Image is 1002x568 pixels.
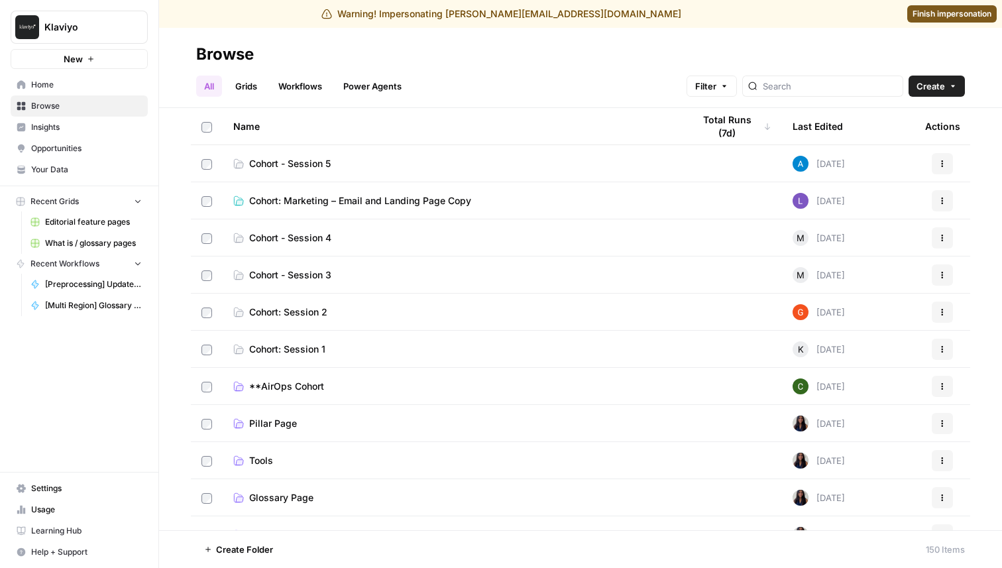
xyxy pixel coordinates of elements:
a: Learning Hub [11,520,148,541]
a: All [196,76,222,97]
span: Create [917,80,945,93]
div: [DATE] [793,527,845,543]
span: Insights [31,121,142,133]
a: Browse [11,95,148,117]
a: Home [11,74,148,95]
img: rox323kbkgutb4wcij4krxobkpon [793,453,808,469]
div: [DATE] [793,230,845,246]
span: Tools [249,454,273,467]
div: [DATE] [793,267,845,283]
a: Power Agents [335,76,410,97]
img: Klaviyo Logo [15,15,39,39]
span: Cohort: Session 2 [249,306,327,319]
button: New [11,49,148,69]
span: Learning Hub [31,525,142,537]
div: Warning! Impersonating [PERSON_NAME][EMAIL_ADDRESS][DOMAIN_NAME] [321,7,681,21]
a: Cohort - Session 4 [233,231,672,245]
span: [Preprocessing] Update SSOT [45,278,142,290]
img: o3cqybgnmipr355j8nz4zpq1mc6x [793,156,808,172]
button: Create [909,76,965,97]
span: Create Folder [216,543,273,556]
div: Total Runs (7d) [693,108,771,144]
img: ep2s7dd3ojhp11nu5ayj08ahj9gv [793,304,808,320]
img: 14qrvic887bnlg6dzgoj39zarp80 [793,378,808,394]
img: rox323kbkgutb4wcij4krxobkpon [793,490,808,506]
span: Recent Grids [30,196,79,207]
div: [DATE] [793,304,845,320]
div: [DATE] [793,341,845,357]
span: Editorial feature pages [45,216,142,228]
button: Filter [687,76,737,97]
a: Cohort: Session 1 [233,343,672,356]
div: [DATE] [793,416,845,431]
a: Your Data [11,159,148,180]
span: Recent Workflows [30,258,99,270]
a: Cohort - Session 3 [233,268,672,282]
img: rox323kbkgutb4wcij4krxobkpon [793,527,808,543]
img: 3v5gupj0m786yzjvk4tudrexhntl [793,193,808,209]
a: Cohort: Session 2 [233,306,672,319]
span: M [797,231,805,245]
a: Glossary Page [233,491,672,504]
a: Cohort - Session 5 [233,157,672,170]
a: Settings [11,478,148,499]
div: Name [233,108,672,144]
div: [DATE] [793,378,845,394]
a: **AirOps Cohort [233,380,672,393]
button: Create Folder [196,539,281,560]
div: [DATE] [793,156,845,172]
span: Finish impersonation [913,8,991,20]
a: Cohort: Marketing – Email and Landing Page Copy [233,194,672,207]
div: [DATE] [793,490,845,506]
div: Actions [925,108,960,144]
a: Finish impersonation [907,5,997,23]
span: New [64,52,83,66]
img: rox323kbkgutb4wcij4krxobkpon [793,416,808,431]
button: Workspace: Klaviyo [11,11,148,44]
span: Help + Support [31,546,142,558]
span: Your Data [31,164,142,176]
span: Settings [31,483,142,494]
span: Cohort: Session 1 [249,343,325,356]
div: Browse [196,44,254,65]
span: M [797,268,805,282]
a: [Preprocessing] Update SSOT [25,274,148,295]
span: **AirOps Cohort [249,380,324,393]
span: Filter [695,80,716,93]
a: Grids [227,76,265,97]
span: Browse [31,100,142,112]
button: Help + Support [11,541,148,563]
span: Cohort - Session 5 [249,157,331,170]
span: Opportunities [31,142,142,154]
a: What is / glossary pages [25,233,148,254]
span: Usage [31,504,142,516]
a: Workflows [270,76,330,97]
a: PMM Briefs [233,528,672,541]
span: Glossary Page [249,491,313,504]
span: [Multi Region] Glossary Page [45,300,142,312]
span: Cohort: Marketing – Email and Landing Page Copy [249,194,471,207]
span: K [798,343,804,356]
span: PMM Briefs [249,528,301,541]
span: Pillar Page [249,417,297,430]
div: [DATE] [793,453,845,469]
span: What is / glossary pages [45,237,142,249]
span: Home [31,79,142,91]
div: [DATE] [793,193,845,209]
a: Insights [11,117,148,138]
a: Tools [233,454,672,467]
span: Cohort - Session 4 [249,231,331,245]
a: Usage [11,499,148,520]
div: 150 Items [926,543,965,556]
div: Last Edited [793,108,843,144]
a: [Multi Region] Glossary Page [25,295,148,316]
button: Recent Workflows [11,254,148,274]
a: Pillar Page [233,417,672,430]
a: Editorial feature pages [25,211,148,233]
span: Klaviyo [44,21,125,34]
input: Search [763,80,897,93]
span: Cohort - Session 3 [249,268,331,282]
a: Opportunities [11,138,148,159]
button: Recent Grids [11,192,148,211]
